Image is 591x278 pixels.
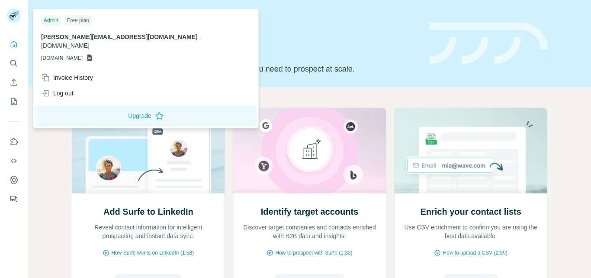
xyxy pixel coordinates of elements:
div: Log out [41,89,74,98]
span: . [199,33,201,40]
button: Upgrade [35,105,257,126]
span: How to prospect with Surfe (1:30) [275,249,352,257]
button: Dashboard [7,172,21,188]
p: Discover target companies and contacts enriched with B2B data and insights. [242,223,377,240]
button: Search [7,56,21,71]
button: Feedback [7,191,21,207]
div: Free plan [64,15,92,26]
img: banner [430,23,548,65]
span: How Surfe works on LinkedIn (1:58) [111,249,194,257]
span: [PERSON_NAME][EMAIL_ADDRESS][DOMAIN_NAME] [41,33,198,40]
span: How to upload a CSV (2:59) [443,249,507,257]
div: Invoice History [41,73,93,82]
img: Add Surfe to LinkedIn [72,108,225,193]
img: Identify target accounts [233,108,386,193]
p: Use CSV enrichment to confirm you are using the best data available. [403,223,539,240]
button: Use Surfe API [7,153,21,169]
div: Admin [41,15,61,26]
p: Reveal contact information for intelligent prospecting and instant data sync. [81,223,216,240]
span: [DOMAIN_NAME] [41,42,90,49]
h2: Enrich your contact lists [420,206,521,218]
img: Enrich your contact lists [394,108,548,193]
button: My lists [7,94,21,109]
h2: Identify target accounts [261,206,359,218]
h2: Add Surfe to LinkedIn [103,206,193,218]
button: Quick start [7,36,21,52]
button: Enrich CSV [7,75,21,90]
button: Use Surfe on LinkedIn [7,134,21,150]
span: [DOMAIN_NAME] [41,54,83,62]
